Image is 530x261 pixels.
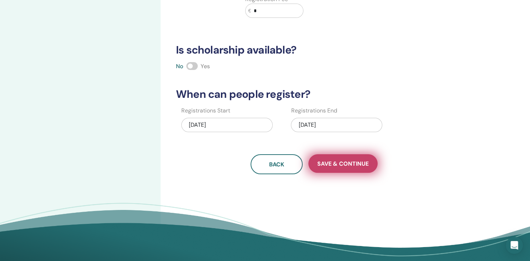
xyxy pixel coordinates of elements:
[291,118,382,132] div: [DATE]
[201,62,210,70] span: Yes
[269,161,284,168] span: Back
[181,106,230,115] label: Registrations Start
[248,7,251,15] span: €
[251,154,303,174] button: Back
[308,154,378,173] button: Save & Continue
[317,160,369,167] span: Save & Continue
[181,118,273,132] div: [DATE]
[172,88,456,101] h3: When can people register?
[172,44,456,56] h3: Is scholarship available?
[506,237,523,254] div: Open Intercom Messenger
[176,62,183,70] span: No
[291,106,337,115] label: Registrations End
